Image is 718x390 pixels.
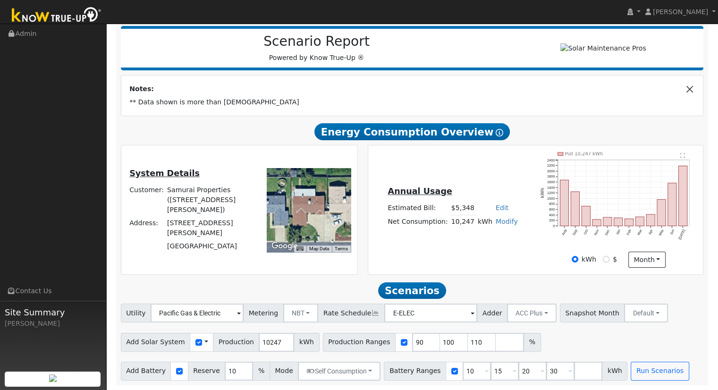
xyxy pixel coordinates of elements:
label: $ [613,254,617,264]
span: Adder [477,304,507,322]
span: Utility [121,304,152,322]
input: Select a Rate Schedule [384,304,477,322]
td: ** Data shown is more than [DEMOGRAPHIC_DATA] [128,96,697,109]
td: Net Consumption: [386,215,449,229]
img: Google [269,240,300,252]
u: Annual Usage [388,187,452,196]
td: Address: [128,217,166,240]
div: [PERSON_NAME] [5,319,101,329]
span: Mode [270,362,298,381]
span: Production Ranges [323,333,396,352]
rect: onclick="" [657,200,666,226]
text: 2200 [547,164,555,168]
span: Metering [243,304,284,322]
text: Jun [669,229,675,236]
text: 1200 [547,191,555,195]
i: Show Help [496,129,503,136]
text: 0 [553,224,555,228]
button: NBT [283,304,319,322]
div: Powered by Know True-Up ® [126,34,508,63]
text: [DATE] [677,229,686,241]
text: Pull 10,247 kWh [565,152,603,157]
text: 2000 [547,169,555,173]
span: Add Solar System [121,333,191,352]
text: 1600 [547,180,555,184]
input: kWh [572,256,578,263]
text: Oct [583,229,589,236]
rect: onclick="" [668,183,676,226]
button: Run Scenarios [631,362,689,381]
rect: onclick="" [560,180,568,226]
text: 400 [549,213,555,217]
span: Production [213,333,259,352]
text:  [680,153,685,158]
a: Terms [335,246,348,251]
u: System Details [129,169,200,178]
td: 10,247 [449,215,476,229]
span: [PERSON_NAME] [653,8,708,16]
img: Solar Maintenance Pros [560,43,646,53]
text: 800 [549,202,555,206]
strong: Notes: [129,85,154,93]
span: kWh [294,333,319,352]
td: kWh [476,215,494,229]
a: Open this area in Google Maps (opens a new window) [269,240,300,252]
text: Feb [626,229,632,236]
a: Modify [496,218,518,225]
td: Estimated Bill: [386,202,449,215]
td: Customer: [128,183,166,216]
text: Aug [561,229,567,237]
rect: onclick="" [603,218,612,226]
td: [STREET_ADDRESS][PERSON_NAME] [166,217,254,240]
span: Add Battery [121,362,171,381]
button: Default [624,304,668,322]
text: Apr [648,229,654,236]
rect: onclick="" [679,166,687,226]
text: Dec [604,229,611,236]
text: 2400 [547,158,555,162]
td: [GEOGRAPHIC_DATA] [166,240,254,253]
button: Close [685,84,695,94]
rect: onclick="" [592,220,601,226]
button: month [628,252,666,268]
label: kWh [582,254,596,264]
text: kWh [541,188,545,198]
text: Sep [572,229,578,237]
span: Snapshot Month [560,304,625,322]
button: Self Consumption [298,362,380,381]
text: May [658,229,665,237]
text: Nov [593,229,600,236]
text: Jan [615,229,621,236]
span: Rate Schedule [318,304,385,322]
span: Battery Ranges [384,362,446,381]
span: Site Summary [5,306,101,319]
rect: onclick="" [646,214,655,226]
rect: onclick="" [635,217,644,226]
span: Scenarios [378,282,446,299]
span: Reserve [188,362,226,381]
input: Select a Utility [151,304,244,322]
span: % [253,362,270,381]
a: Edit [496,204,508,212]
rect: onclick="" [625,219,634,226]
button: ACC Plus [507,304,557,322]
text: Mar [636,229,643,236]
button: Keyboard shortcuts [296,246,303,252]
rect: onclick="" [614,218,623,226]
span: Energy Consumption Overview [314,123,510,140]
td: Samurai Properties ([STREET_ADDRESS][PERSON_NAME]) [166,183,254,216]
span: kWh [602,362,627,381]
rect: onclick="" [582,206,590,226]
span: % [524,333,541,352]
img: Know True-Up [7,5,106,26]
rect: onclick="" [571,192,579,226]
h2: Scenario Report [130,34,503,50]
text: 1800 [547,175,555,179]
text: 1400 [547,186,555,190]
text: 200 [549,219,555,223]
text: 600 [549,207,555,212]
button: Map Data [309,246,329,252]
td: $5,348 [449,202,476,215]
input: $ [603,256,609,263]
img: retrieve [49,374,57,382]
